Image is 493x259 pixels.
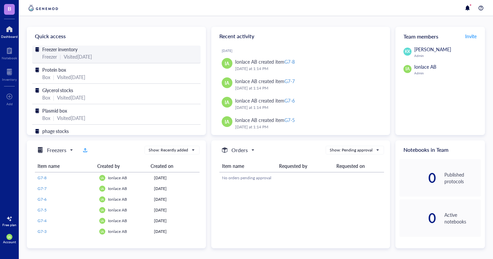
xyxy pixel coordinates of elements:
span: [PERSON_NAME] [414,46,451,53]
div: Ionlace AB created item [235,116,295,124]
div: [DATE] at 1:14 PM [235,104,380,111]
div: Dashboard [1,35,18,39]
span: IA [101,219,104,223]
a: Notebook [2,45,17,60]
span: IA [101,230,104,234]
div: Inventory [2,77,17,81]
a: IAIonlace AB created itemG7-6[DATE] at 1:14 PM [217,94,385,114]
span: Glycerol stocks [42,87,73,93]
div: Admin [414,54,481,58]
span: IA [225,118,229,125]
span: IA [101,187,104,191]
div: [DATE] [222,49,385,53]
th: Item name [35,160,95,172]
span: Protein box [42,66,66,73]
span: Ionlace AB [108,229,127,234]
div: Free plan [2,223,16,227]
div: Ionlace AB created item [235,97,295,104]
div: Freezer [42,53,57,60]
a: IAIonlace AB created itemG7-8[DATE] at 1:14 PM [217,55,385,75]
div: G7-5 [284,117,295,123]
div: Box [42,114,50,122]
span: Plasmid box [42,107,67,114]
span: B [8,4,11,13]
span: Ionlace AB [108,218,127,223]
div: Recent activity [211,27,390,46]
div: 0 [399,173,436,183]
div: G7-6 [284,97,295,104]
div: Ionlace AB created item [235,58,295,65]
div: No orders pending approval [222,175,381,181]
div: Box [42,73,50,81]
div: G7-7 [284,78,295,84]
div: Team members [395,27,485,46]
span: Ionlace AB [108,186,127,191]
span: Freezer inventory [42,46,77,53]
span: IA [8,235,11,239]
span: IA [225,79,229,86]
div: Ionlace AB created item [235,77,295,85]
div: | [53,94,54,101]
div: [DATE] [154,196,197,202]
button: Invite [465,31,477,42]
div: Box [42,94,50,101]
div: | [53,114,54,122]
span: G7-8 [38,175,47,181]
a: IAIonlace AB created itemG7-5[DATE] at 1:14 PM [217,114,385,133]
div: | [53,73,54,81]
a: G7-3 [38,229,94,235]
img: genemod-logo [27,4,60,12]
span: G7-7 [38,186,47,191]
span: IA [101,208,104,212]
div: Active notebooks [444,211,481,225]
span: Ionlace AB [108,207,127,213]
div: Visited [DATE] [57,114,85,122]
div: Notebooks in Team [395,140,485,159]
a: Dashboard [1,24,18,39]
th: Requested on [334,160,384,172]
div: Add [6,102,13,106]
span: G7-5 [38,207,47,213]
th: Item name [219,160,277,172]
h5: Orders [231,146,248,154]
span: G7-3 [38,229,47,234]
th: Requested by [276,160,334,172]
span: G7-6 [38,196,47,202]
span: Invite [465,33,477,40]
span: Ionlace AB [108,196,127,202]
div: [DATE] [154,229,197,235]
a: G7-7 [38,186,94,192]
div: Published protocols [444,171,481,185]
div: [DATE] at 1:14 PM [235,85,380,91]
div: [DATE] [154,218,197,224]
div: Quick access [27,27,206,46]
span: Ionlace AB [414,63,436,70]
a: Inventory [2,67,17,81]
th: Created by [95,160,148,172]
span: IA [225,99,229,106]
span: IA [101,176,104,180]
h5: Freezers [47,146,66,154]
a: G7-8 [38,175,94,181]
a: IAIonlace AB created itemG7-7[DATE] at 1:14 PM [217,75,385,94]
div: Show: Recently added [149,147,188,153]
th: Created on [148,160,195,172]
div: [DATE] at 1:14 PM [235,124,380,130]
a: G7-5 [38,207,94,213]
div: Show: Pending approval [330,147,373,153]
div: G7-8 [284,58,295,65]
div: Visited [DATE] [64,53,92,60]
span: IA [225,60,229,67]
span: IA [101,197,104,201]
div: Visited [DATE] [57,73,85,81]
a: G7-4 [38,218,94,224]
div: [DATE] [154,175,197,181]
span: phage stocks [42,128,69,134]
span: KK [405,49,410,55]
div: [DATE] [154,207,197,213]
div: Admin [414,71,481,75]
span: Ionlace AB [108,175,127,181]
div: [DATE] [154,186,197,192]
div: | [60,53,61,60]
